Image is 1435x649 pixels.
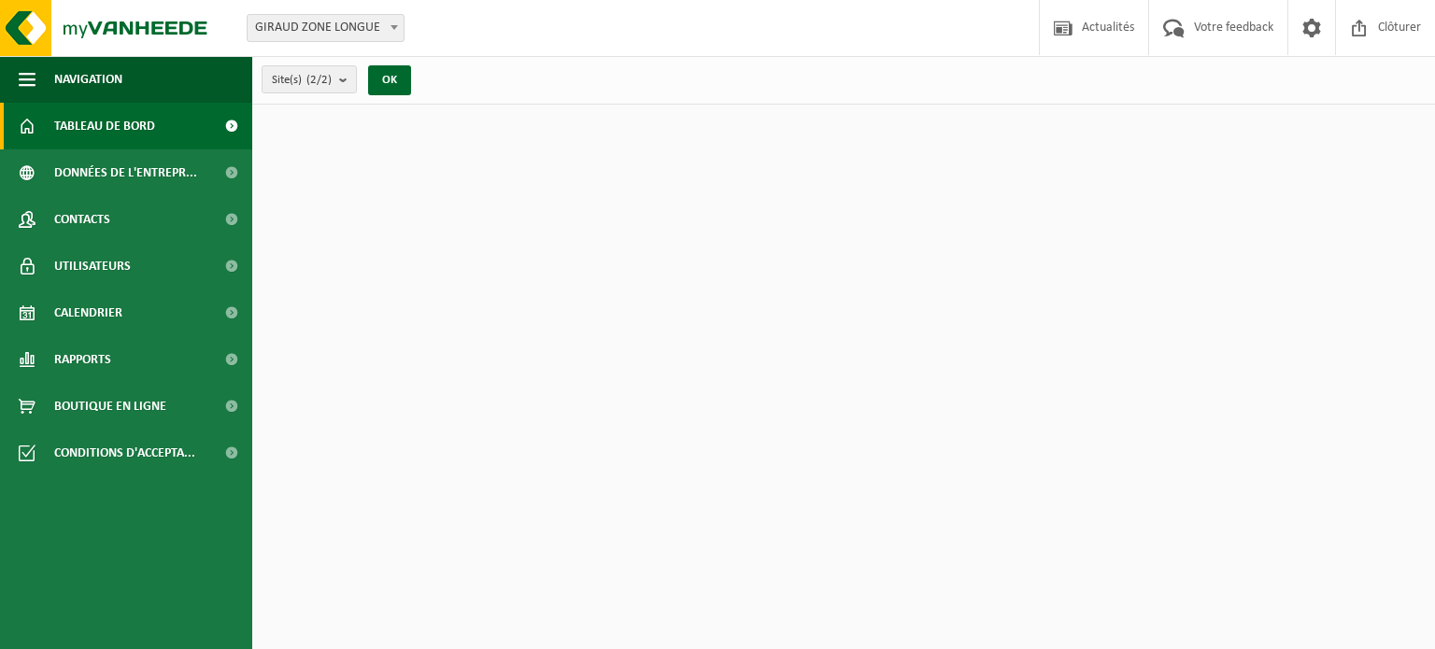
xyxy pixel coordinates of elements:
span: Navigation [54,56,122,103]
span: Tableau de bord [54,103,155,149]
span: Conditions d'accepta... [54,430,195,476]
span: Utilisateurs [54,243,131,289]
button: OK [368,65,411,95]
span: Contacts [54,196,110,243]
span: Données de l'entrepr... [54,149,197,196]
button: Site(s)(2/2) [262,65,357,93]
span: Rapports [54,336,111,383]
span: GIRAUD ZONE LONGUE [247,14,405,42]
span: Site(s) [272,66,332,94]
span: Boutique en ligne [54,383,166,430]
span: GIRAUD ZONE LONGUE [248,15,404,41]
count: (2/2) [306,74,332,86]
span: Calendrier [54,289,122,336]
